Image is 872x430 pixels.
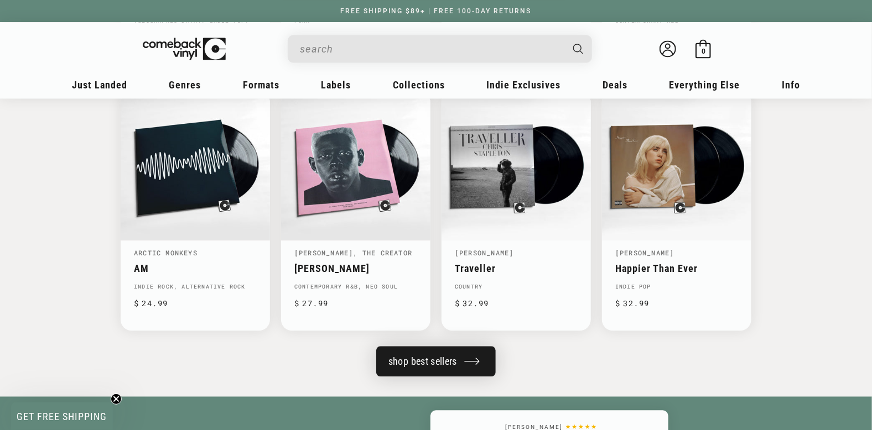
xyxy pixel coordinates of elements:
[134,248,198,257] a: Arctic Monkeys
[487,79,561,91] span: Indie Exclusives
[111,394,122,405] button: Close teaser
[72,79,127,91] span: Just Landed
[505,401,563,411] p: [PERSON_NAME]
[288,35,592,62] div: Search
[294,263,417,274] a: [PERSON_NAME]
[603,79,627,91] span: Deals
[393,79,445,91] span: Collections
[11,402,113,430] div: GET FREE SHIPPINGClose teaser
[565,400,598,409] p: ★★★★★
[782,79,800,91] span: Info
[376,346,496,376] a: shop best sellers
[669,79,740,91] span: Everything Else
[564,35,594,62] button: Search
[17,411,107,422] span: GET FREE SHIPPING
[455,263,578,274] a: Traveller
[330,7,543,15] a: FREE SHIPPING $89+ | FREE 100-DAY RETURNS
[321,79,351,91] span: Labels
[169,79,201,91] span: Genres
[455,248,514,257] a: [PERSON_NAME]
[134,263,257,274] a: AM
[702,47,705,55] span: 0
[300,38,562,60] input: When autocomplete results are available use up and down arrows to review and enter to select
[294,248,412,257] a: [PERSON_NAME], The Creator
[615,263,738,274] a: Happier Than Ever
[243,79,279,91] span: Formats
[615,248,674,257] a: [PERSON_NAME]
